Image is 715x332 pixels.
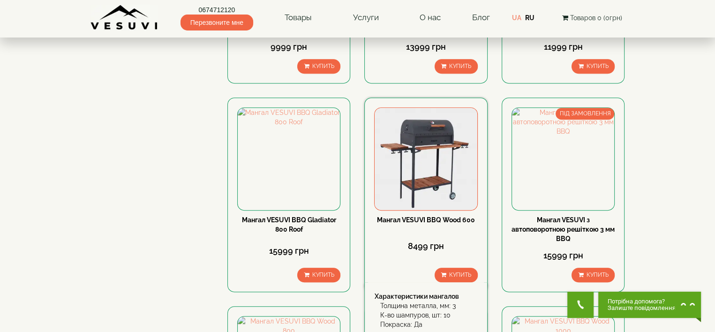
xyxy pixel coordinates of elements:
[380,320,477,329] div: Покраска: Да
[435,59,478,74] button: Купить
[380,310,477,320] div: К-во шампуров, шт: 10
[380,301,477,310] div: Толщина металла, мм: 3
[242,216,336,233] a: Мангал VESUVI BBQ Gladiator 800 Roof
[237,41,340,53] div: 9999 грн
[472,13,490,22] a: Блог
[374,292,477,301] div: Характеристики мангалов
[525,14,534,22] a: RU
[559,13,625,23] button: Товаров 0 (0грн)
[343,7,388,29] a: Услуги
[181,5,253,15] a: 0674712120
[449,272,471,278] span: Купить
[297,268,340,282] button: Купить
[297,59,340,74] button: Купить
[556,108,614,120] span: ПІД ЗАМОВЛЕННЯ
[374,41,477,53] div: 13999 грн
[598,292,701,318] button: Chat button
[181,15,253,30] span: Перезвоните мне
[435,268,478,282] button: Купить
[512,249,615,262] div: 15999 грн
[512,14,521,22] a: UA
[608,298,676,305] span: Потрібна допомога?
[374,240,477,252] div: 8499 грн
[90,5,158,30] img: Завод VESUVI
[608,305,676,311] span: Залиште повідомлення
[586,272,608,278] span: Купить
[572,268,615,282] button: Купить
[512,108,614,210] img: Мангал VESUVI з автоповоротною решіткою 3 мм BBQ
[377,216,475,224] a: Мангал VESUVI BBQ Wood 600
[312,63,334,69] span: Купить
[567,292,594,318] button: Get Call button
[572,59,615,74] button: Купить
[375,108,477,210] img: Мангал VESUVI BBQ Wood 600
[570,14,622,22] span: Товаров 0 (0грн)
[586,63,608,69] span: Купить
[275,7,321,29] a: Товары
[512,216,615,242] a: Мангал VESUVI з автоповоротною решіткою 3 мм BBQ
[449,63,471,69] span: Купить
[512,41,615,53] div: 11999 грн
[237,245,340,257] div: 15999 грн
[410,7,450,29] a: О нас
[238,108,340,210] img: Мангал VESUVI BBQ Gladiator 800 Roof
[312,272,334,278] span: Купить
